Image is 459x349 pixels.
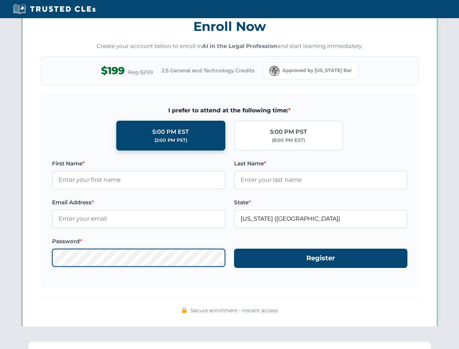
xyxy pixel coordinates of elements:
[234,210,407,228] input: Florida (FL)
[128,68,153,77] span: Reg $299
[234,249,407,268] button: Register
[190,306,278,314] span: Secure enrollment • Instant access
[162,67,254,75] span: 2.5 General and Technology Credits
[101,63,125,79] span: $199
[202,43,277,49] strong: AI in the Legal Profession
[269,66,279,76] img: Florida Bar
[154,137,187,144] div: (2:00 PM PST)
[152,127,189,137] div: 5:00 PM EST
[181,307,187,313] img: 🔒
[282,67,352,74] span: Approved by [US_STATE] Bar
[52,210,225,228] input: Enter your email
[234,159,407,168] label: Last Name
[40,15,419,38] h3: Enroll Now
[234,198,407,207] label: State
[234,171,407,189] input: Enter your last name
[52,198,225,207] label: Email Address
[52,237,225,246] label: Password
[52,171,225,189] input: Enter your first name
[11,4,98,15] img: Trusted CLEs
[52,106,407,115] span: I prefer to attend at the following time:
[270,127,307,137] div: 5:00 PM PST
[52,159,225,168] label: First Name
[40,42,419,51] p: Create your account below to enroll in and start learning immediately.
[272,137,305,144] div: (8:00 PM EST)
